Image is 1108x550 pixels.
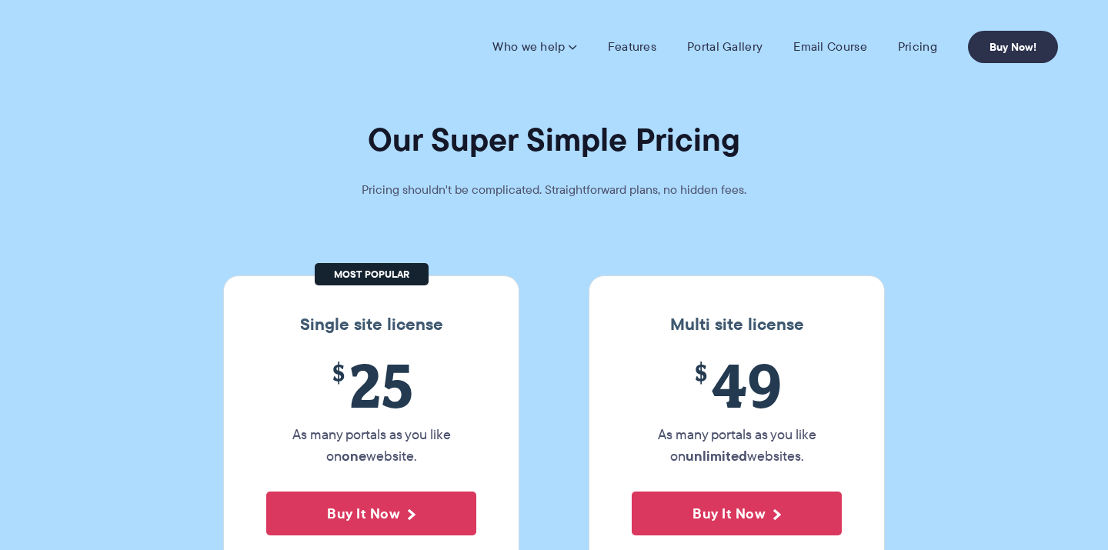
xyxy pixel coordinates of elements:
a: Pricing [898,39,937,55]
a: Features [608,39,656,55]
span: 25 [266,350,476,420]
h3: Single site license [239,315,503,335]
a: Email Course [793,39,867,55]
button: Buy It Now [266,492,476,535]
a: Buy Now! [968,31,1058,63]
span: 49 [632,350,842,420]
button: Buy It Now [632,492,842,535]
a: Who we help [492,39,576,55]
strong: one [342,445,366,466]
strong: unlimited [686,445,747,466]
a: Portal Gallery [687,39,763,55]
p: As many portals as you like on websites. [632,424,842,467]
p: As many portals as you like on website. [266,424,476,467]
h3: Multi site license [605,315,869,335]
p: Pricing shouldn't be complicated. Straightforward plans, no hidden fees. [323,179,785,201]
